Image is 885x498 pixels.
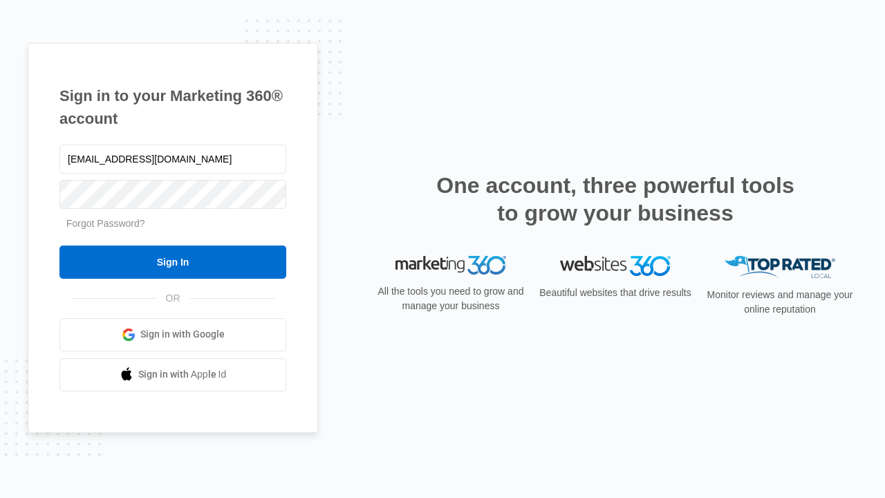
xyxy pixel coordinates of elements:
[702,288,857,317] p: Monitor reviews and manage your online reputation
[66,218,145,229] a: Forgot Password?
[432,172,799,227] h2: One account, three powerful tools to grow your business
[560,256,671,276] img: Websites 360
[140,327,225,342] span: Sign in with Google
[725,256,835,279] img: Top Rated Local
[156,291,190,306] span: OR
[373,284,528,313] p: All the tools you need to grow and manage your business
[59,84,286,130] h1: Sign in to your Marketing 360® account
[538,286,693,300] p: Beautiful websites that drive results
[59,358,286,391] a: Sign in with Apple Id
[395,256,506,275] img: Marketing 360
[138,367,227,382] span: Sign in with Apple Id
[59,246,286,279] input: Sign In
[59,318,286,351] a: Sign in with Google
[59,145,286,174] input: Email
